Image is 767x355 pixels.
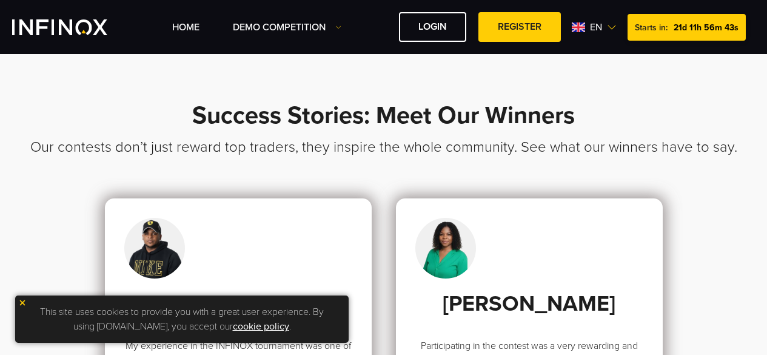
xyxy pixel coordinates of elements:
img: Anyi Hidalgo Rengifo [415,218,476,279]
img: yellow close icon [18,299,27,307]
p: This site uses cookies to provide you with a great user experience. By using [DOMAIN_NAME], you a... [21,302,343,337]
span: 21d 11h 56m 43s [674,22,739,33]
img: Dropdown [335,24,341,30]
a: LOGIN [399,12,466,42]
h3: [PERSON_NAME] [415,291,643,317]
span: en [585,20,607,35]
h3: Our contests don’t just reward top traders, they inspire the whole community. See what our winner... [12,138,755,198]
img: Luis González Otañez [124,218,185,279]
h1: Success Stories: Meet Our Winners [12,103,755,138]
h3: [PERSON_NAME] [124,291,352,317]
a: INFINOX Vite [12,19,136,35]
a: Home [172,20,199,35]
a: cookie policy [233,320,289,333]
span: Starts in: [635,22,668,33]
a: Demo Competition [233,20,341,35]
a: REGISTER [478,12,561,42]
